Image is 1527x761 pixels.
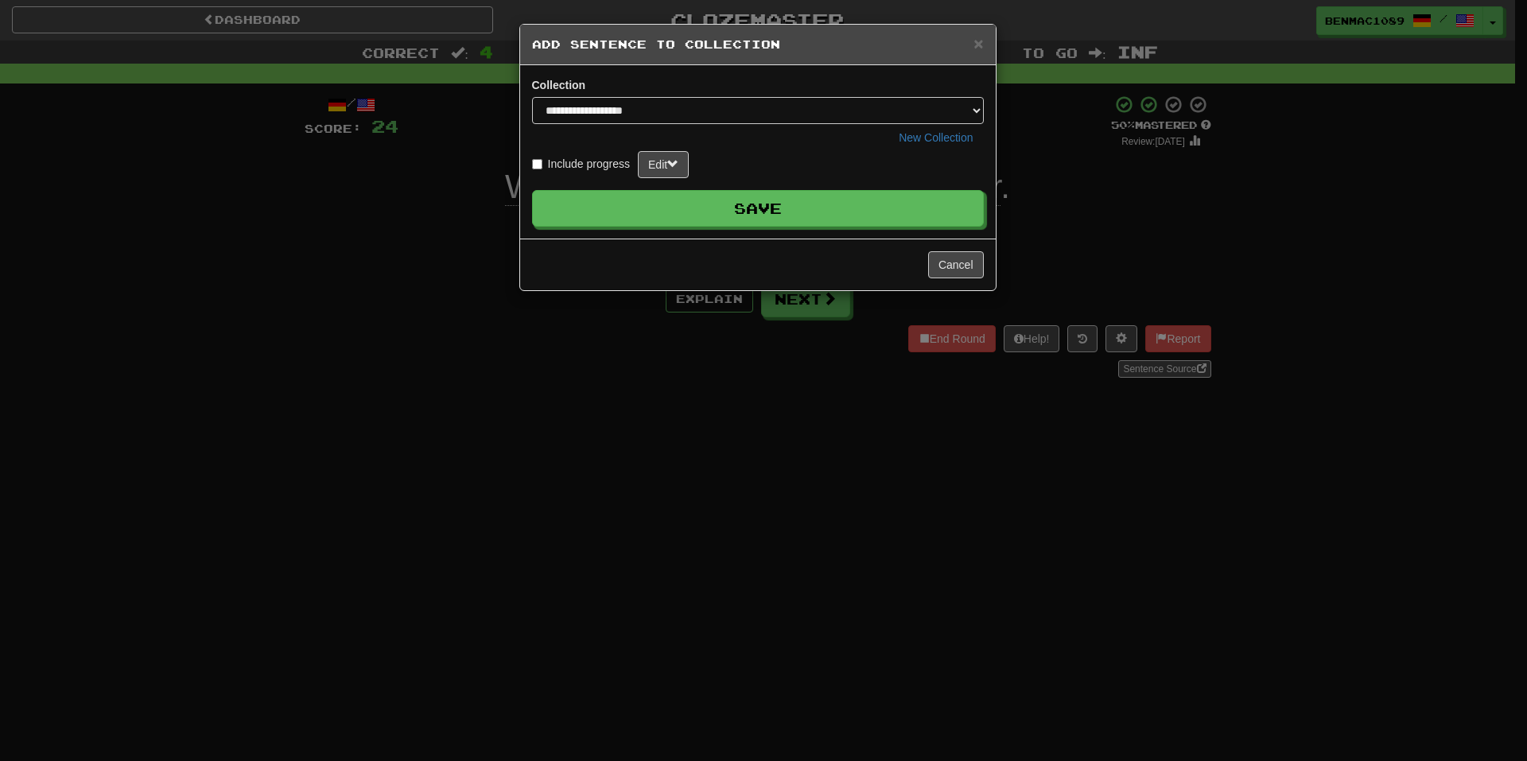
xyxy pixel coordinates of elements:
button: Save [532,190,984,227]
input: Include progress [532,159,542,169]
button: Edit [638,151,689,178]
button: New Collection [888,124,983,151]
span: × [973,34,983,52]
h5: Add Sentence to Collection [532,37,984,52]
button: Cancel [928,251,984,278]
label: Include progress [532,156,631,172]
label: Collection [532,77,586,93]
button: Close [973,35,983,52]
